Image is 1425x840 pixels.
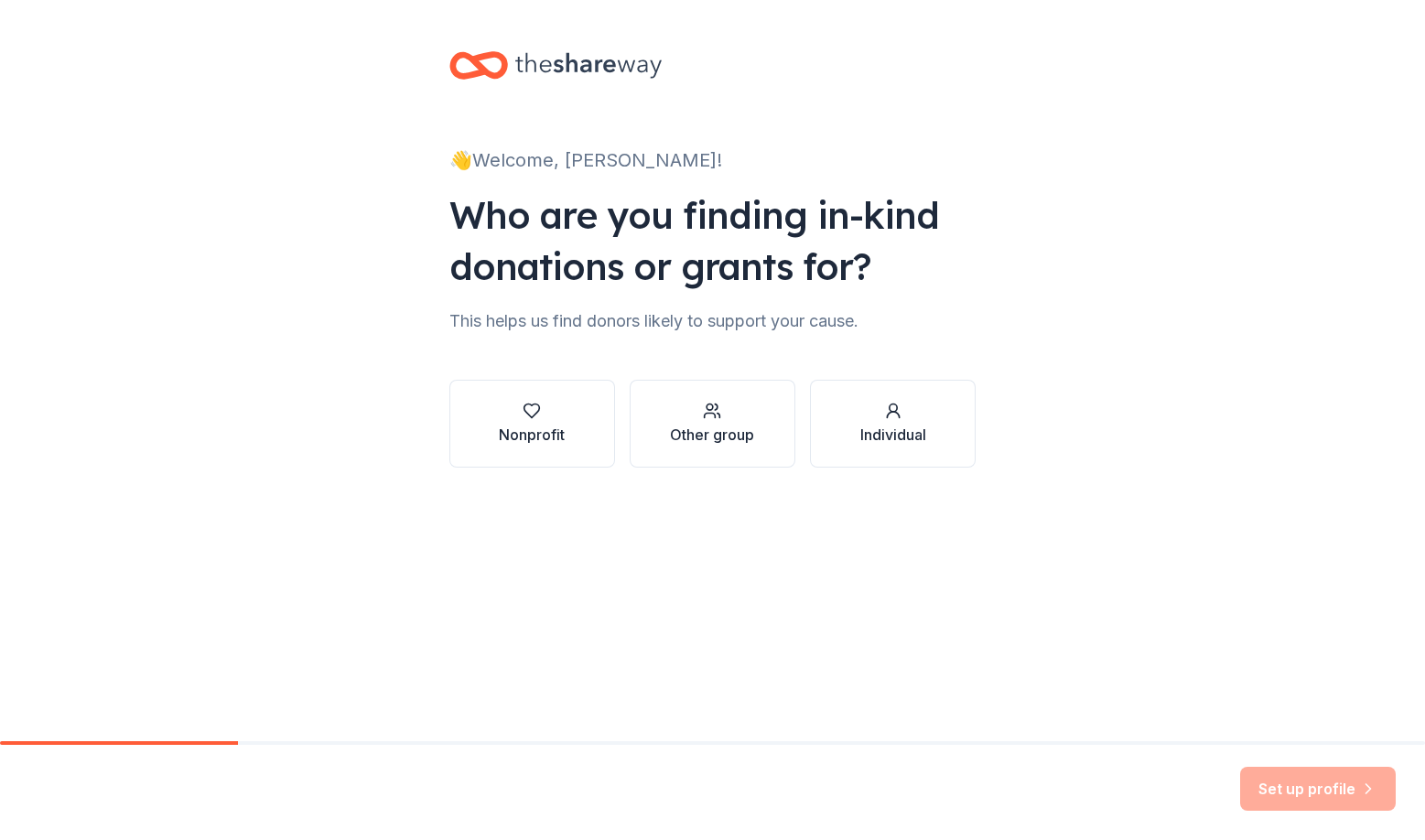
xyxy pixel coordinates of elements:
[670,424,754,446] div: Other group
[499,424,565,446] div: Nonprofit
[449,307,977,336] div: This helps us find donors likely to support your cause.
[860,424,926,446] div: Individual
[810,380,976,468] button: Individual
[449,145,977,175] div: 👋 Welcome, [PERSON_NAME]!
[630,380,795,468] button: Other group
[449,189,977,292] div: Who are you finding in-kind donations or grants for?
[449,380,615,468] button: Nonprofit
